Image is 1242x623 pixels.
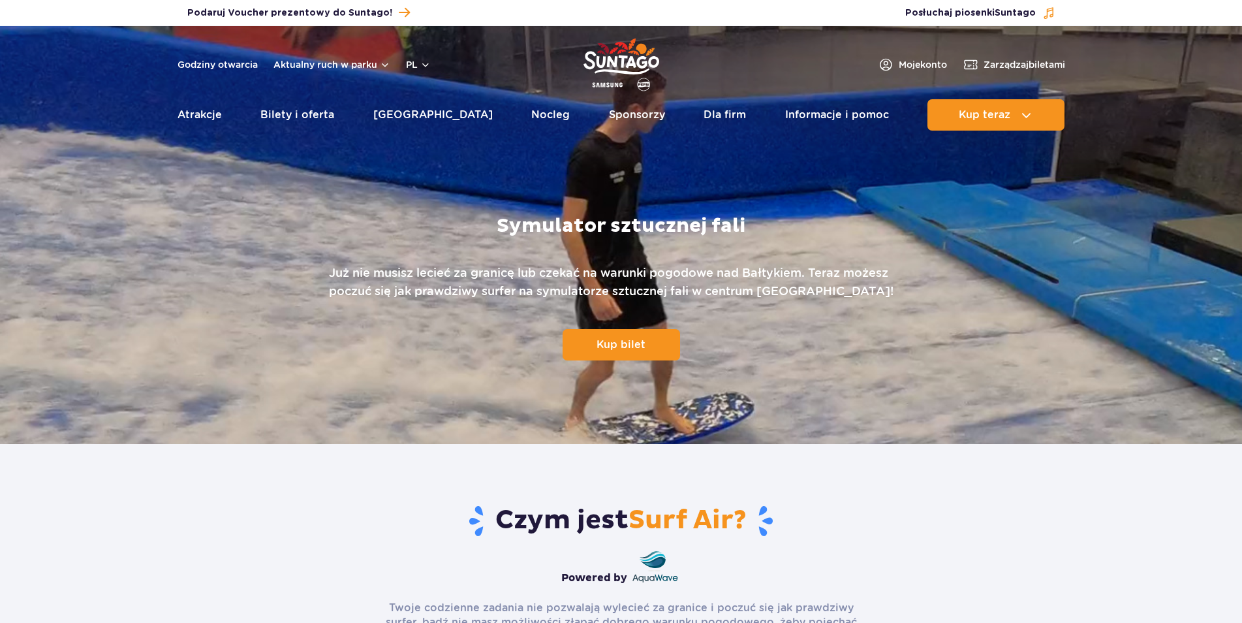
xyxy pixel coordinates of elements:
a: Kup bilet [563,329,680,360]
a: Park of Poland [583,33,659,93]
span: Suntago [995,8,1036,18]
button: Posłuchaj piosenkiSuntago [905,7,1055,20]
span: Kup teraz [959,109,1010,121]
span: Podaruj Voucher prezentowy do Suntago! [187,7,392,20]
a: Bilety i oferta [260,99,334,131]
a: Nocleg [531,99,570,131]
a: Godziny otwarcia [178,58,258,71]
p: Już nie musisz lecieć za granicę lub czekać na warunki pogodowe nad Bałtykiem. Teraz możesz poczu... [329,264,913,300]
span: Kup bilet [597,338,645,351]
strong: Powered by [561,571,627,585]
a: [GEOGRAPHIC_DATA] [373,99,493,131]
button: Kup teraz [927,99,1064,131]
span: Surf Air? [629,504,747,537]
h1: Symulator sztucznej fali [497,214,745,238]
a: Sponsorzy [609,99,665,131]
h2: Czym jest [239,504,1003,538]
a: Informacje i pomoc [785,99,889,131]
button: Aktualny ruch w parku [273,59,390,70]
a: Atrakcje [178,99,222,131]
span: Posłuchaj piosenki [905,7,1036,20]
span: Moje konto [899,58,947,71]
a: Mojekonto [878,57,947,72]
button: pl [406,58,431,71]
span: Zarządzaj biletami [984,58,1065,71]
a: Zarządzajbiletami [963,57,1065,72]
a: Podaruj Voucher prezentowy do Suntago! [187,4,410,22]
a: Dla firm [704,99,746,131]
